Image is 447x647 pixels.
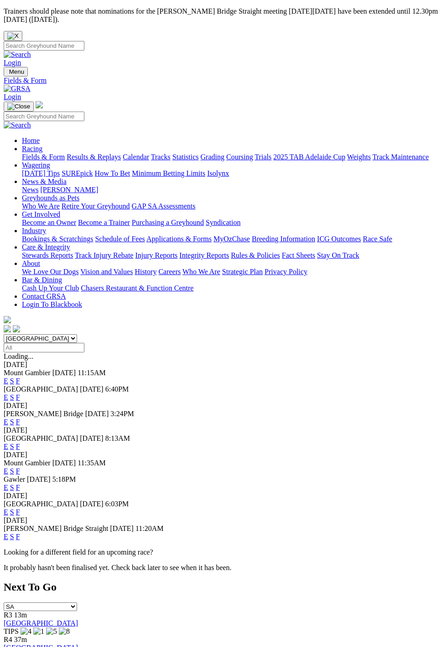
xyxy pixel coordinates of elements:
div: Get Involved [22,219,443,227]
span: [GEOGRAPHIC_DATA] [4,500,78,508]
a: S [10,533,14,540]
span: 3:24PM [110,410,134,418]
div: [DATE] [4,402,443,410]
a: Applications & Forms [146,235,212,243]
a: E [4,377,8,385]
span: [DATE] [52,459,76,467]
a: Racing [22,145,42,153]
span: 6:40PM [105,385,129,393]
a: E [4,533,8,540]
a: Integrity Reports [179,251,229,259]
a: [GEOGRAPHIC_DATA] [4,619,78,627]
span: [PERSON_NAME] Bridge [4,410,83,418]
a: S [10,393,14,401]
button: Toggle navigation [4,102,34,112]
span: Mount Gambier [4,369,51,377]
a: News & Media [22,178,67,185]
a: S [10,467,14,475]
a: Grading [201,153,224,161]
img: 1 [33,627,44,636]
a: Isolynx [207,169,229,177]
img: twitter.svg [13,325,20,332]
a: Chasers Restaurant & Function Centre [81,284,193,292]
a: S [10,418,14,426]
span: R3 [4,611,12,619]
a: F [16,508,20,516]
a: About [22,260,40,267]
a: Results & Replays [67,153,121,161]
img: 4 [21,627,31,636]
a: Stewards Reports [22,251,73,259]
span: [DATE] [85,410,109,418]
a: 2025 TAB Adelaide Cup [273,153,345,161]
a: Cash Up Your Club [22,284,79,292]
a: Fields & Form [4,76,443,85]
a: Fields & Form [22,153,65,161]
a: Who We Are [182,268,220,275]
div: Greyhounds as Pets [22,202,443,210]
a: History [135,268,156,275]
span: [DATE] [80,434,104,442]
p: Looking for a different field for an upcoming race? [4,548,443,556]
span: 5:18PM [52,475,76,483]
div: Bar & Dining [22,284,443,292]
div: News & Media [22,186,443,194]
a: S [10,508,14,516]
a: Coursing [226,153,253,161]
span: 11:15AM [78,369,106,377]
a: S [10,484,14,491]
span: Mount Gambier [4,459,51,467]
a: F [16,467,20,475]
a: Vision and Values [80,268,133,275]
input: Select date [4,343,84,352]
a: Stay On Track [317,251,359,259]
img: logo-grsa-white.png [36,101,43,108]
span: [DATE] [52,369,76,377]
a: [PERSON_NAME] [40,186,98,194]
a: Become an Owner [22,219,76,226]
a: S [10,377,14,385]
a: Bookings & Scratchings [22,235,93,243]
a: Login To Blackbook [22,301,82,308]
a: Become a Trainer [78,219,130,226]
a: F [16,393,20,401]
span: Gawler [4,475,25,483]
a: E [4,467,8,475]
img: Search [4,51,31,59]
a: Careers [158,268,181,275]
span: Loading... [4,352,33,360]
span: [DATE] [110,525,134,532]
img: 8 [59,627,70,636]
a: GAP SA Assessments [132,202,196,210]
a: Home [22,137,40,144]
div: [DATE] [4,361,443,369]
a: E [4,484,8,491]
a: Minimum Betting Limits [132,169,205,177]
div: [DATE] [4,492,443,500]
a: Race Safe [363,235,392,243]
a: Syndication [206,219,240,226]
a: Who We Are [22,202,60,210]
a: E [4,393,8,401]
span: 11:20AM [135,525,164,532]
span: Menu [9,68,24,75]
a: Track Injury Rebate [75,251,133,259]
div: Industry [22,235,443,243]
a: Track Maintenance [373,153,429,161]
a: Calendar [123,153,149,161]
a: Tracks [151,153,171,161]
a: F [16,533,20,540]
a: E [4,418,8,426]
div: [DATE] [4,516,443,525]
input: Search [4,112,84,121]
a: News [22,186,38,194]
a: Schedule of Fees [95,235,145,243]
div: Care & Integrity [22,251,443,260]
span: 13m [14,611,27,619]
a: Purchasing a Greyhound [132,219,204,226]
span: R4 [4,636,12,643]
a: Statistics [172,153,199,161]
a: F [16,418,20,426]
div: Wagering [22,169,443,178]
